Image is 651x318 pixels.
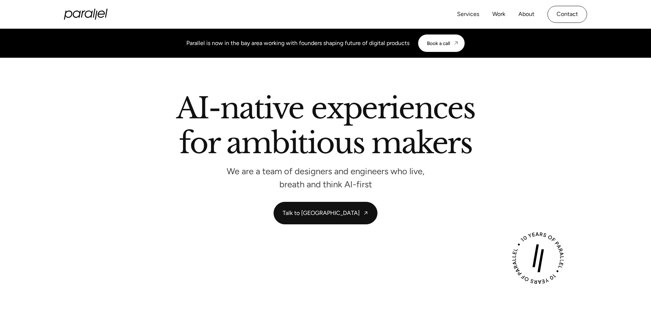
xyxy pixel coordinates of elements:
[457,9,479,20] a: Services
[118,94,533,160] h2: AI-native experiences for ambitious makers
[518,9,534,20] a: About
[418,34,465,52] a: Book a call
[427,40,450,46] div: Book a call
[492,9,505,20] a: Work
[217,168,434,187] p: We are a team of designers and engineers who live, breath and think AI-first
[453,40,459,46] img: CTA arrow image
[186,39,409,48] div: Parallel is now in the bay area working with founders shaping future of digital products
[547,6,587,23] a: Contact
